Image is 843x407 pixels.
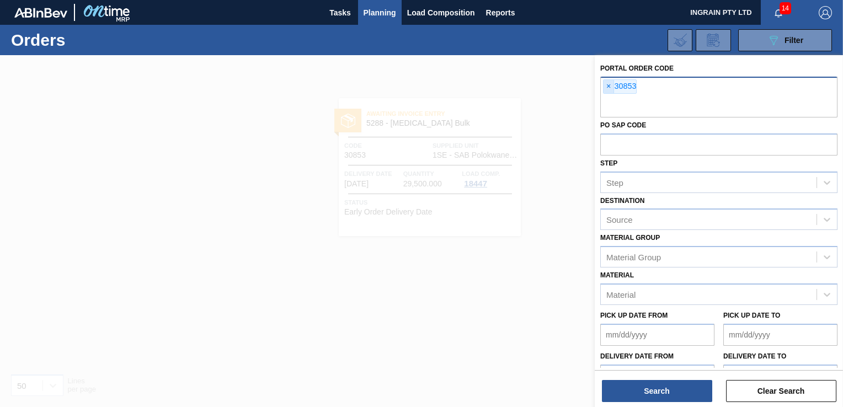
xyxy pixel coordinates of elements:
[600,312,668,319] label: Pick up Date from
[600,121,646,129] label: PO SAP Code
[600,159,617,167] label: Step
[600,271,634,279] label: Material
[668,29,692,51] div: Import Order Negotiation
[738,29,832,51] button: Filter
[785,36,803,45] span: Filter
[364,6,396,19] span: Planning
[723,365,837,387] input: mm/dd/yyyy
[600,324,714,346] input: mm/dd/yyyy
[486,6,515,19] span: Reports
[407,6,475,19] span: Load Composition
[606,253,661,262] div: Material Group
[600,65,674,72] label: Portal Order Code
[11,34,169,46] h1: Orders
[600,234,660,242] label: Material Group
[723,352,786,360] label: Delivery Date to
[603,79,637,94] div: 30853
[600,352,674,360] label: Delivery Date from
[780,2,791,14] span: 14
[328,6,353,19] span: Tasks
[723,324,837,346] input: mm/dd/yyyy
[606,290,636,299] div: Material
[14,8,67,18] img: TNhmsLtSVTkK8tSr43FrP2fwEKptu5GPRR3wAAAABJRU5ErkJggg==
[723,312,780,319] label: Pick up Date to
[696,29,731,51] div: Order Review Request
[606,215,633,224] div: Source
[761,5,796,20] button: Notifications
[604,80,614,93] span: ×
[819,6,832,19] img: Logout
[606,178,623,187] div: Step
[600,365,714,387] input: mm/dd/yyyy
[600,197,644,205] label: Destination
